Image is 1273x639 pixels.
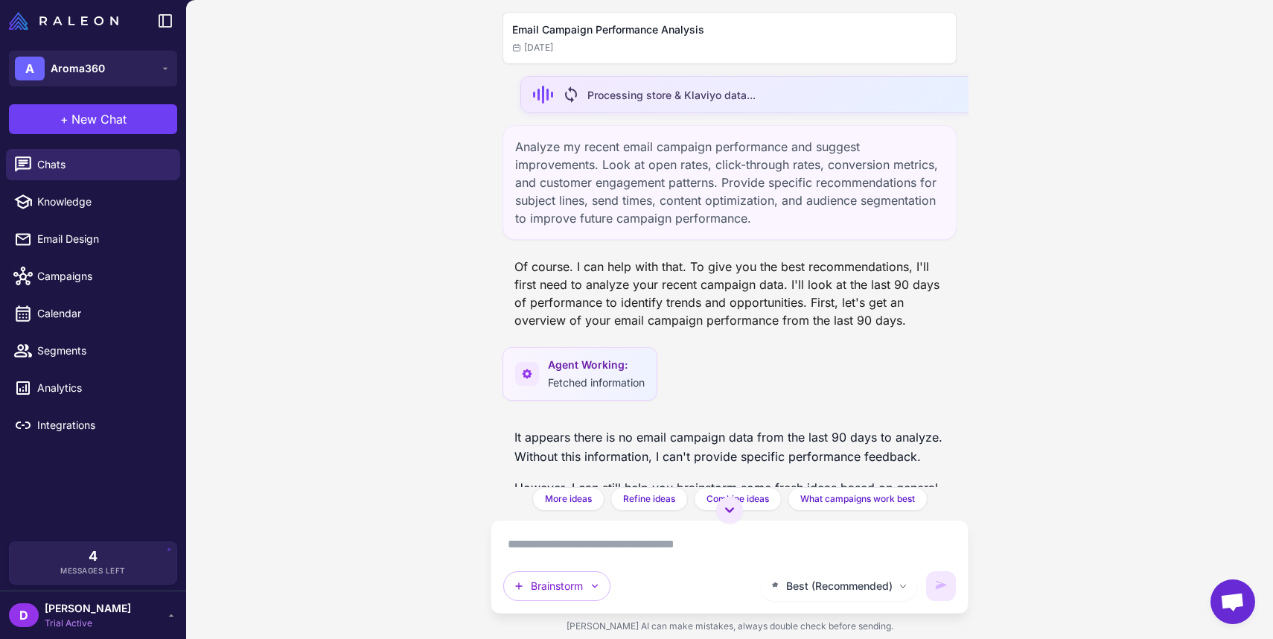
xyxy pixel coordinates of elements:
[71,110,127,128] span: New Chat
[800,492,915,506] span: What campaigns work best
[623,492,675,506] span: Refine ideas
[60,110,68,128] span: +
[37,343,168,359] span: Segments
[694,487,782,511] button: Combine ideas
[9,603,39,627] div: D
[786,578,893,594] span: Best (Recommended)
[760,571,917,601] button: Best (Recommended)
[587,87,756,103] span: Processing store & Klaviyo data...
[9,51,177,86] button: AAroma360
[788,487,928,511] button: What campaigns work best
[37,231,168,247] span: Email Design
[9,12,124,30] a: Raleon Logo
[532,487,604,511] button: More ideas
[37,156,168,173] span: Chats
[51,60,105,77] span: Aroma360
[37,268,168,284] span: Campaigns
[512,22,946,38] h2: Email Campaign Performance Analysis
[6,149,180,180] a: Chats
[6,186,180,217] a: Knowledge
[37,194,168,210] span: Knowledge
[562,86,580,104] span: sync
[45,600,131,617] span: [PERSON_NAME]
[60,565,126,576] span: Messages Left
[514,478,944,536] p: However, I can still help you brainstorm some fresh ideas based on general best practices and the...
[89,550,98,563] span: 4
[6,261,180,292] a: Campaigns
[503,571,610,601] button: Brainstorm
[37,380,168,396] span: Analytics
[45,617,131,630] span: Trial Active
[706,492,769,506] span: Combine ideas
[37,417,168,433] span: Integrations
[15,57,45,80] div: A
[6,410,180,441] a: Integrations
[545,492,592,506] span: More ideas
[512,41,553,54] span: [DATE]
[9,104,177,134] button: +New Chat
[6,335,180,366] a: Segments
[6,372,180,404] a: Analytics
[37,305,168,322] span: Calendar
[548,376,645,389] span: Fetched information
[502,252,956,335] div: Of course. I can help with that. To give you the best recommendations, I'll first need to analyze...
[491,614,968,639] div: [PERSON_NAME] AI can make mistakes, always double check before sending.
[6,298,180,329] a: Calendar
[610,487,688,511] button: Refine ideas
[514,427,944,466] p: It appears there is no email campaign data from the last 90 days to analyze. Without this informa...
[502,125,956,240] div: Analyze my recent email campaign performance and suggest improvements. Look at open rates, click-...
[548,357,645,373] span: Agent Working:
[6,223,180,255] a: Email Design
[1210,579,1255,624] div: Open chat
[9,12,118,30] img: Raleon Logo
